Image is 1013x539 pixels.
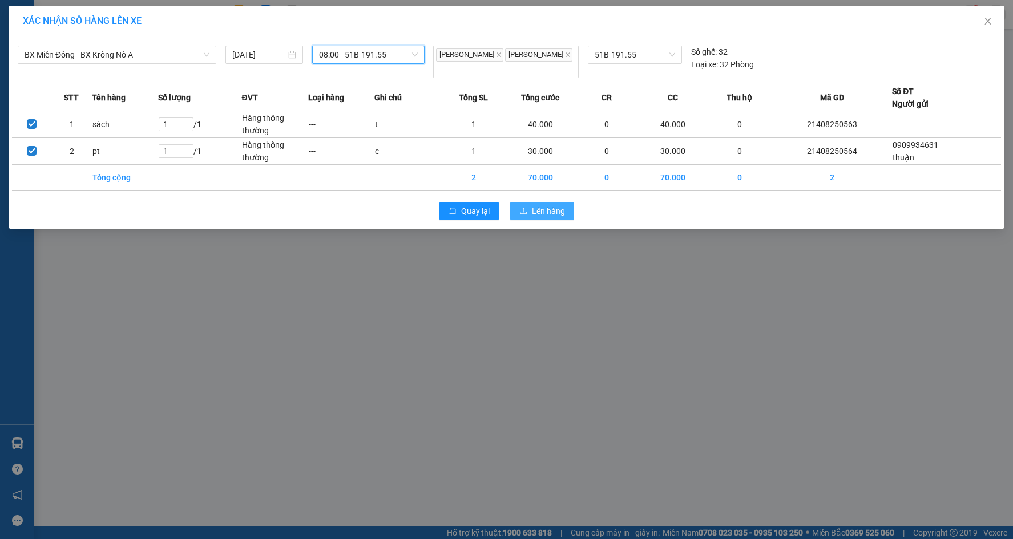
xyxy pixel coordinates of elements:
input: 13/08/2025 [232,48,286,61]
span: Tổng cước [521,91,559,104]
td: 1 [441,111,507,137]
div: 32 Phòng [691,58,754,71]
td: 0 [574,164,640,190]
td: 21408250564 [773,137,892,164]
span: CC [668,91,678,104]
span: upload [519,207,527,216]
span: Ghi chú [374,91,402,104]
span: Loại hàng [308,91,344,104]
td: 0 [706,137,772,164]
span: rollback [449,207,457,216]
span: Tổng SL [459,91,488,104]
td: 0 [574,111,640,137]
button: Close [972,6,1004,38]
td: 1 [52,111,92,137]
td: Hàng thông thường [241,137,308,164]
td: 40.000 [640,111,706,137]
span: CR [602,91,612,104]
td: 30.000 [640,137,706,164]
span: Tên hàng [92,91,126,104]
span: Quay lại [461,205,490,217]
td: 21408250563 [773,111,892,137]
td: 2 [52,137,92,164]
button: uploadLên hàng [510,202,574,220]
span: close [496,52,502,58]
span: close [983,17,992,26]
span: XÁC NHẬN SỐ HÀNG LÊN XE [23,15,142,26]
td: 70.000 [507,164,574,190]
div: 32 [691,46,728,58]
div: Số ĐT Người gửi [892,85,929,110]
td: 70.000 [640,164,706,190]
span: Lên hàng [532,205,565,217]
span: 08:00 - 51B-191.55 [319,46,418,63]
span: ĐVT [241,91,257,104]
td: 2 [441,164,507,190]
span: thuận [893,153,914,162]
td: 30.000 [507,137,574,164]
td: 0 [574,137,640,164]
td: --- [308,111,374,137]
td: 0 [706,164,772,190]
span: Số lượng [158,91,191,104]
td: t [374,111,441,137]
td: Tổng cộng [92,164,158,190]
button: rollbackQuay lại [439,202,499,220]
span: Loại xe: [691,58,718,71]
td: pt [92,137,158,164]
span: Số ghế: [691,46,717,58]
td: 1 [441,137,507,164]
span: BX Miền Đông - BX Krông Nô A [25,46,209,63]
td: / 1 [158,137,242,164]
td: / 1 [158,111,242,137]
td: 40.000 [507,111,574,137]
span: 51B-191.55 [595,46,675,63]
span: Mã GD [820,91,844,104]
td: c [374,137,441,164]
span: STT [64,91,79,104]
td: 0 [706,111,772,137]
span: close [565,52,571,58]
span: Thu hộ [727,91,752,104]
td: sách [92,111,158,137]
span: [PERSON_NAME] [505,48,572,62]
span: 0909934631 [893,140,938,149]
td: 2 [773,164,892,190]
span: [PERSON_NAME] [436,48,503,62]
td: Hàng thông thường [241,111,308,137]
td: --- [308,137,374,164]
